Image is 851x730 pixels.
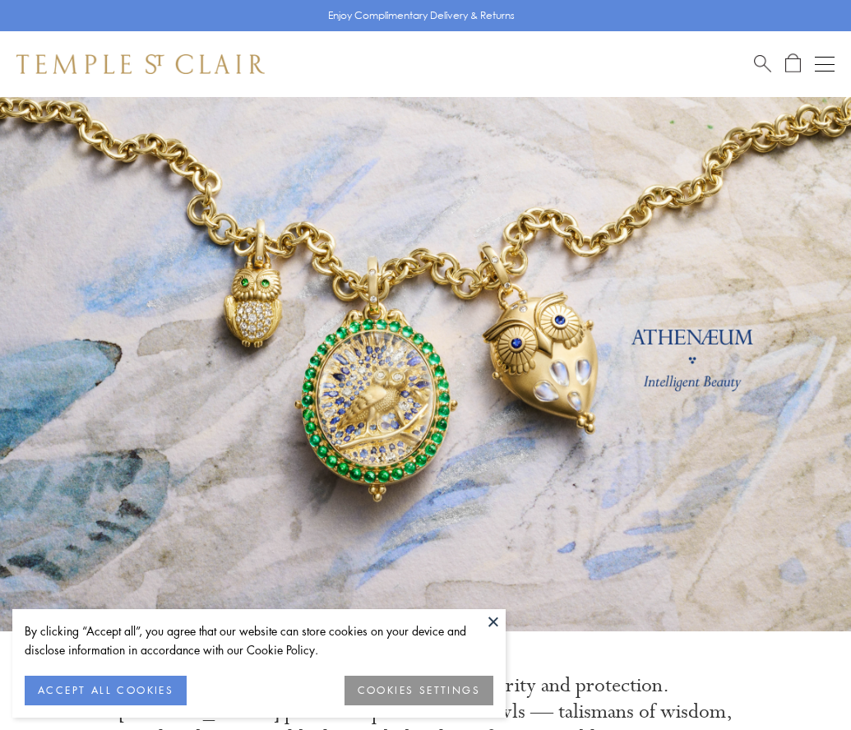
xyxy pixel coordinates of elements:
[328,7,515,24] p: Enjoy Complimentary Delivery & Returns
[815,54,835,74] button: Open navigation
[754,53,771,74] a: Search
[25,621,493,659] div: By clicking “Accept all”, you agree that our website can store cookies on your device and disclos...
[16,54,265,74] img: Temple St. Clair
[785,53,801,74] a: Open Shopping Bag
[25,676,187,705] button: ACCEPT ALL COOKIES
[345,676,493,705] button: COOKIES SETTINGS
